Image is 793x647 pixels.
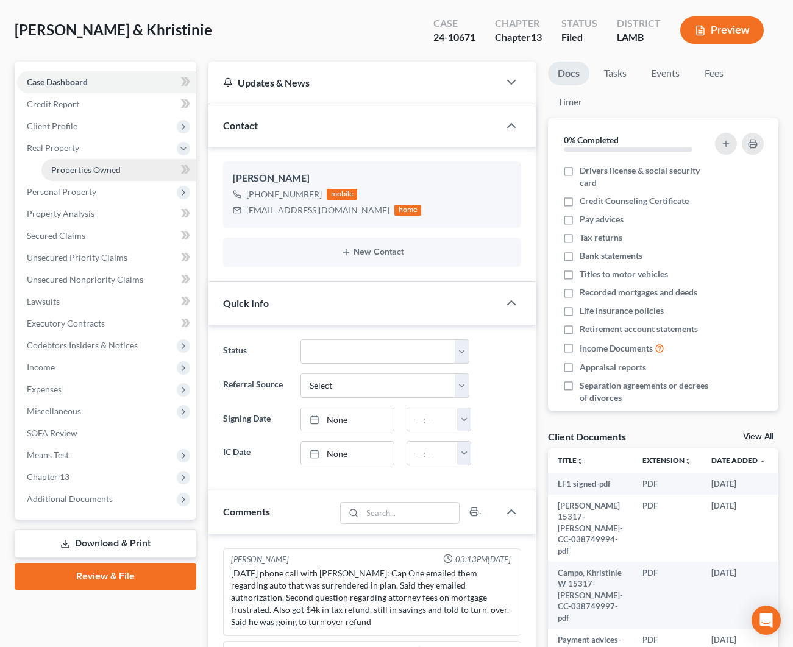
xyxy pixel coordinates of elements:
span: Chapter 13 [27,472,69,482]
a: Tasks [594,62,636,85]
i: unfold_more [577,458,584,465]
span: Codebtors Insiders & Notices [27,340,138,350]
input: Search... [363,503,460,523]
span: Expenses [27,384,62,394]
strong: 0% Completed [564,135,619,145]
a: None [301,442,393,465]
a: Property Analysis [17,203,196,225]
span: Recorded mortgages and deeds [580,286,697,299]
span: Income [27,362,55,372]
td: [DATE] [702,562,776,629]
span: Separation agreements or decrees of divorces [580,380,710,404]
span: Personal Property [27,186,96,197]
a: Lawsuits [17,291,196,313]
div: Client Documents [548,430,626,443]
td: Campo, Khristinie W 15317-[PERSON_NAME]-CC-038749997-pdf [548,562,633,629]
span: Secured Claims [27,230,85,241]
input: -- : -- [407,442,458,465]
div: Filed [561,30,597,44]
a: Unsecured Priority Claims [17,247,196,269]
span: Bank statements [580,250,642,262]
label: IC Date [217,441,294,465]
span: SOFA Review [27,428,77,438]
input: -- : -- [407,408,458,431]
a: Timer [548,90,592,114]
a: Titleunfold_more [558,456,584,465]
span: Executory Contracts [27,318,105,328]
div: [EMAIL_ADDRESS][DOMAIN_NAME] [246,204,389,216]
label: Status [217,339,294,364]
td: PDF [633,495,702,562]
a: Credit Report [17,93,196,115]
i: expand_more [759,458,766,465]
a: Case Dashboard [17,71,196,93]
span: Credit Counseling Certificate [580,195,689,207]
a: Date Added expand_more [711,456,766,465]
a: Extensionunfold_more [642,456,692,465]
span: Titles to motor vehicles [580,268,668,280]
span: Tax returns [580,232,622,244]
div: Open Intercom Messenger [752,606,781,635]
div: LAMB [617,30,661,44]
div: Case [433,16,475,30]
span: 13 [531,31,542,43]
div: home [394,205,421,216]
a: Fees [694,62,733,85]
span: Means Test [27,450,69,460]
div: Chapter [495,16,542,30]
div: [PHONE_NUMBER] [246,188,322,200]
span: Real Property [27,143,79,153]
span: Pay advices [580,213,624,225]
span: Properties Owned [51,164,121,175]
span: Case Dashboard [27,77,88,87]
div: District [617,16,661,30]
label: Referral Source [217,373,294,398]
span: Income Documents [580,342,653,355]
span: Comments [223,506,270,517]
div: Status [561,16,597,30]
div: [DATE] phone call with [PERSON_NAME]: Cap One emailed them regarding auto that was surrendered in... [231,567,513,628]
span: Unsecured Nonpriority Claims [27,274,143,285]
a: Events [641,62,689,85]
span: Property Analysis [27,208,94,219]
span: Client Profile [27,121,77,131]
button: Preview [680,16,764,44]
a: Review & File [15,563,196,590]
div: [PERSON_NAME] [231,554,289,565]
td: [DATE] [702,495,776,562]
span: [PERSON_NAME] & Khristinie [15,21,212,38]
a: Executory Contracts [17,313,196,334]
div: Updates & News [223,76,485,89]
td: LF1 signed-pdf [548,473,633,495]
span: Credit Report [27,99,79,109]
div: Chapter [495,30,542,44]
span: Life insurance policies [580,305,664,317]
a: Download & Print [15,529,196,558]
a: Properties Owned [41,159,196,181]
a: Docs [548,62,589,85]
div: 24-10671 [433,30,475,44]
span: Appraisal reports [580,361,646,373]
span: 03:13PM[DATE] [455,554,511,565]
td: PDF [633,562,702,629]
a: None [301,408,393,431]
button: New Contact [233,247,511,257]
span: Additional Documents [27,493,113,504]
a: SOFA Review [17,422,196,444]
a: Unsecured Nonpriority Claims [17,269,196,291]
a: Secured Claims [17,225,196,247]
label: Signing Date [217,408,294,432]
td: PDF [633,473,702,495]
span: Quick Info [223,297,269,309]
span: Drivers license & social security card [580,164,710,189]
i: unfold_more [685,458,692,465]
td: [PERSON_NAME] 15317-[PERSON_NAME]-CC-038749994-pdf [548,495,633,562]
span: Unsecured Priority Claims [27,252,127,263]
div: mobile [327,189,357,200]
div: [PERSON_NAME] [233,171,511,186]
td: [DATE] [702,473,776,495]
span: Lawsuits [27,296,60,306]
span: Retirement account statements [580,323,698,335]
span: Miscellaneous [27,406,81,416]
a: View All [743,433,773,441]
